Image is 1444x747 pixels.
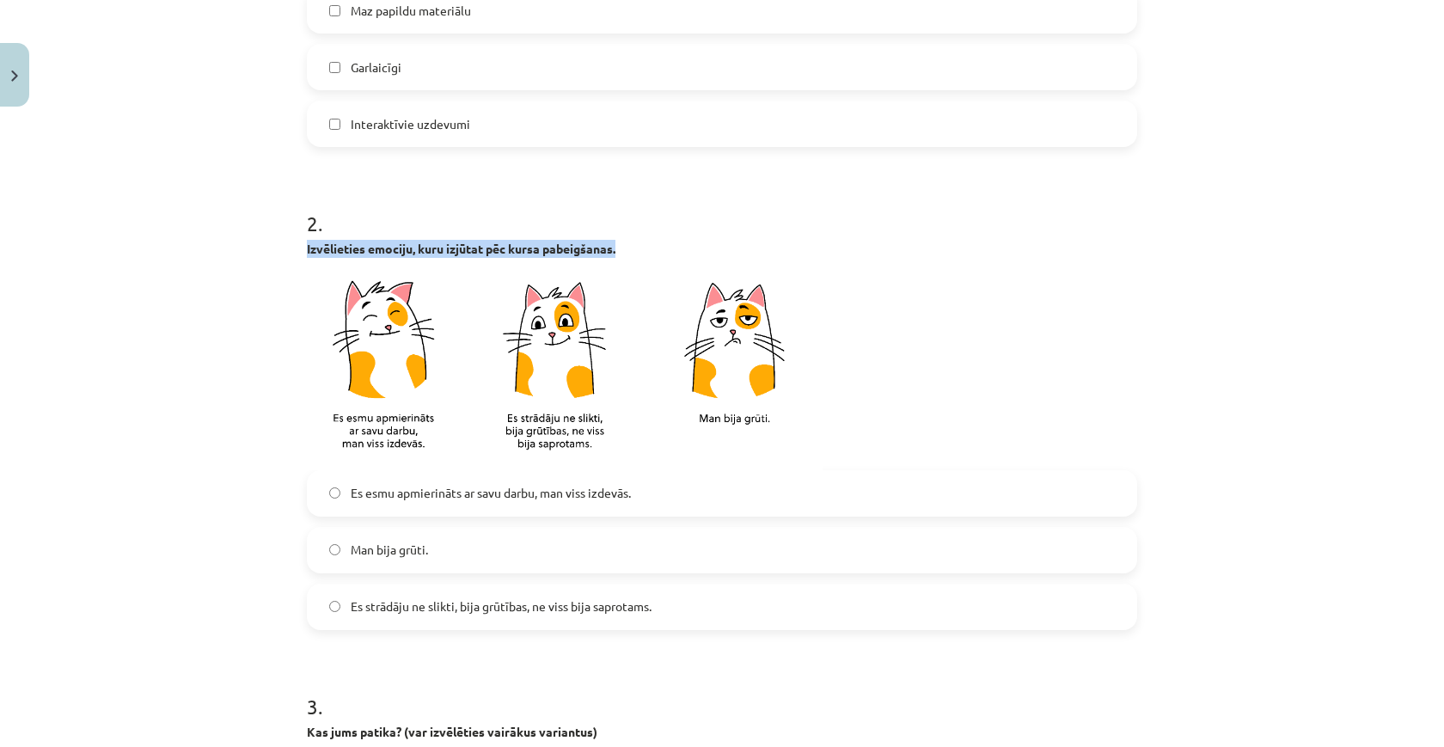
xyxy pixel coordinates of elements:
[11,70,18,82] img: icon-close-lesson-0947bae3869378f0d4975bcd49f059093ad1ed9edebbc8119c70593378902aed.svg
[329,62,340,73] input: Garlaicīgi
[351,115,470,133] span: Interaktīvie uzdevumi
[329,544,340,555] input: Man bija grūti.
[329,5,340,16] input: Maz papildu materiālu
[351,541,428,559] span: Man bija grūti.
[329,487,340,499] input: Es esmu apmierināts ar savu darbu, man viss izdevās.
[307,664,1137,718] h1: 3 .
[329,119,340,130] input: Interaktīvie uzdevumi
[307,268,823,470] img: ANzXy+0eigp7AAAAAElFTkSuQmCC
[307,241,615,256] b: Izvēlieties emociju, kuru izjūtat pēc kursa pabeigšanas.
[351,597,652,615] span: Es strādāju ne slikti, bija grūtības, ne viss bija saprotams.
[351,484,631,502] span: Es esmu apmierināts ar savu darbu, man viss izdevās.
[351,58,401,77] span: Garlaicīgi
[329,601,340,612] input: Es strādāju ne slikti, bija grūtības, ne viss bija saprotams.
[307,724,597,739] b: Kas jums patika? (var izvēlēties vairākus variantus)
[307,181,1137,235] h1: 2 .
[351,2,471,20] span: Maz papildu materiālu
